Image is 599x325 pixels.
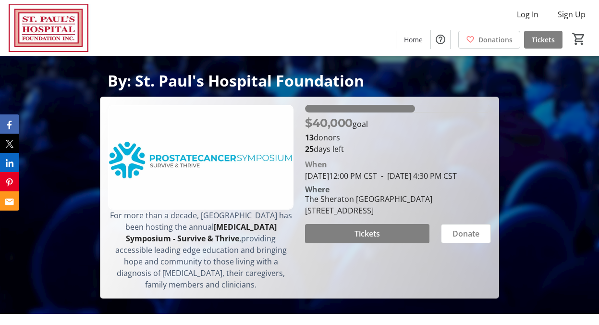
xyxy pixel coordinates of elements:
[305,132,314,143] b: 13
[110,210,292,232] span: For more than a decade, [GEOGRAPHIC_DATA] has been hosting the annual
[305,114,368,132] p: goal
[305,193,432,205] div: The Sheraton [GEOGRAPHIC_DATA]
[509,7,546,22] button: Log In
[524,31,562,49] a: Tickets
[458,31,520,49] a: Donations
[404,35,423,45] span: Home
[305,224,429,243] button: Tickets
[377,171,387,181] span: -
[305,205,432,216] div: [STREET_ADDRESS]
[115,233,287,290] span: providing accessible leading edge education and bringing hope and community to those living with ...
[6,4,91,52] img: St. Paul's Hospital Foundation's Logo
[355,228,380,239] span: Tickets
[126,222,277,244] strong: [MEDICAL_DATA] Symposium - Survive & Thrive
[305,143,491,155] p: days left
[532,35,555,45] span: Tickets
[305,159,327,170] div: When
[517,9,538,20] span: Log In
[396,31,430,49] a: Home
[305,105,491,112] div: 59.020574999999994% of fundraising goal reached
[431,30,450,49] button: Help
[108,210,294,290] p: ,
[108,105,294,210] img: Campaign CTA Media Photo
[305,171,377,181] span: [DATE] 12:00 PM CST
[305,186,330,193] div: Where
[305,132,491,143] p: donors
[377,171,457,181] span: [DATE] 4:30 PM CST
[570,30,587,48] button: Cart
[108,72,491,89] p: By: St. Paul's Hospital Foundation
[305,116,353,130] span: $40,000
[441,224,491,243] button: Donate
[550,7,593,22] button: Sign Up
[305,144,314,154] span: 25
[558,9,586,20] span: Sign Up
[478,35,513,45] span: Donations
[452,228,479,239] span: Donate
